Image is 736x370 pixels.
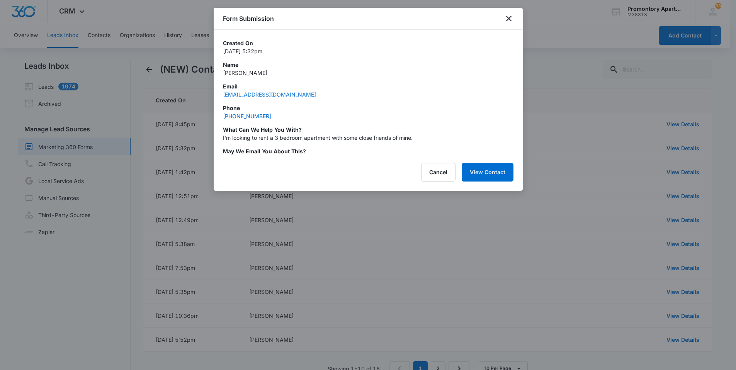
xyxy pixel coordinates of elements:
[421,163,456,182] button: Cancel
[223,91,316,98] a: [EMAIL_ADDRESS][DOMAIN_NAME]
[223,126,513,134] p: What can we help you with?
[223,134,513,142] p: I'm looking to rent a 3 bedroom apartment with some close friends of mine.
[223,69,513,77] p: [PERSON_NAME]
[223,104,513,112] p: Phone
[223,14,274,23] h1: Form Submission
[504,14,513,23] button: close
[462,163,513,182] button: View Contact
[223,61,513,69] p: Name
[223,47,513,55] p: [DATE] 5:32pm
[223,39,513,47] p: Created On
[223,82,513,90] p: Email
[223,147,513,155] p: May we email you about this?
[223,113,271,119] a: [PHONE_NUMBER]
